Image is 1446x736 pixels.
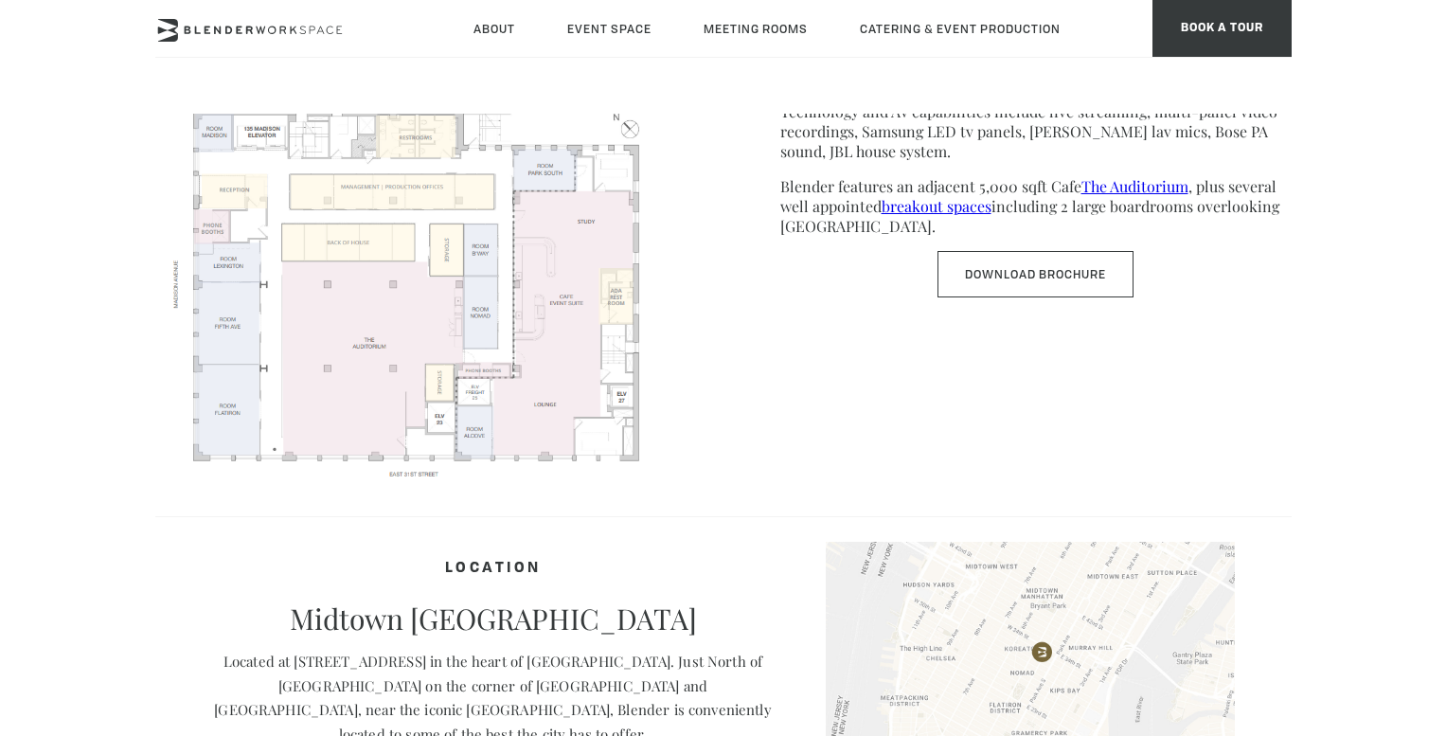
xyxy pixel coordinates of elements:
[155,39,667,482] img: FLOORPLAN-Screenshot-2025.png
[882,196,991,216] a: breakout spaces
[780,101,1292,161] p: Technology and AV capabilities include live streaming, multi-panel video recordings, Samsung LED ...
[212,601,775,636] p: Midtown [GEOGRAPHIC_DATA]
[780,176,1292,236] p: Blender features an adjacent 5,000 sqft Cafe , plus several well appointed including 2 large boar...
[212,551,775,587] h4: Location
[1081,176,1188,196] a: The Auditorium
[937,251,1134,297] a: Download Brochure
